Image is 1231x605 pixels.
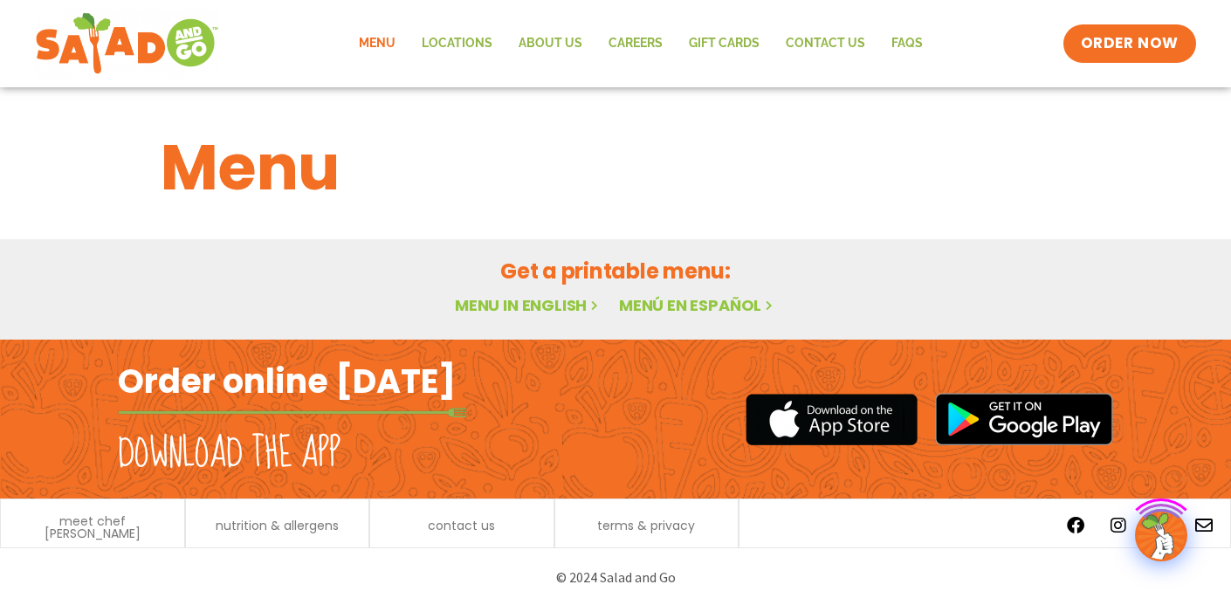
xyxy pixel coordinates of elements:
[595,24,676,64] a: Careers
[216,519,339,532] a: nutrition & allergens
[676,24,773,64] a: GIFT CARDS
[597,519,695,532] a: terms & privacy
[878,24,936,64] a: FAQs
[118,430,340,478] h2: Download the app
[1081,33,1179,54] span: ORDER NOW
[773,24,878,64] a: Contact Us
[161,256,1070,286] h2: Get a printable menu:
[346,24,409,64] a: Menu
[1063,24,1196,63] a: ORDER NOW
[619,294,776,316] a: Menú en español
[935,393,1113,445] img: google_play
[505,24,595,64] a: About Us
[746,391,918,448] img: appstore
[35,9,219,79] img: new-SAG-logo-768×292
[455,294,602,316] a: Menu in English
[127,566,1104,589] p: © 2024 Salad and Go
[428,519,495,532] a: contact us
[161,120,1070,215] h1: Menu
[346,24,936,64] nav: Menu
[118,408,467,417] img: fork
[10,515,175,540] a: meet chef [PERSON_NAME]
[409,24,505,64] a: Locations
[118,360,456,402] h2: Order online [DATE]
